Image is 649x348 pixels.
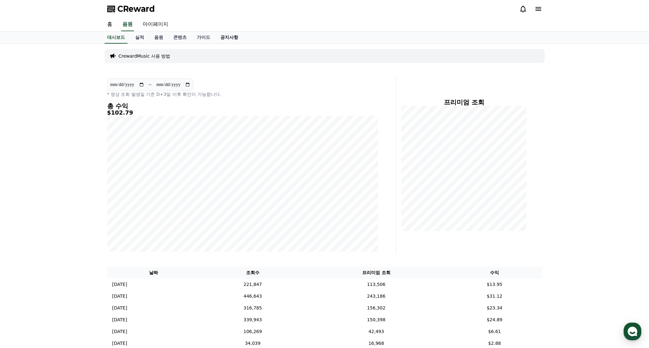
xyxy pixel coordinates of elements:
[305,302,447,314] td: 156,302
[2,202,42,218] a: Home
[119,53,170,59] a: CrewardMusic 사용 방법
[130,32,149,44] a: 실적
[200,314,305,326] td: 339,943
[16,211,27,217] span: Home
[117,4,155,14] span: CReward
[102,18,117,31] a: 홈
[112,305,127,311] p: [DATE]
[200,279,305,290] td: 221,847
[107,4,155,14] a: CReward
[105,32,128,44] a: 대시보드
[94,211,110,217] span: Settings
[168,32,192,44] a: 콘텐츠
[192,32,215,44] a: 가이드
[447,267,542,279] th: 수익
[112,293,127,300] p: [DATE]
[200,302,305,314] td: 316,785
[149,32,168,44] a: 음원
[148,81,152,89] p: ~
[53,212,72,217] span: Messages
[215,32,243,44] a: 공지사항
[112,328,127,335] p: [DATE]
[447,290,542,302] td: $31.12
[305,314,447,326] td: 150,398
[447,326,542,337] td: $6.61
[305,267,447,279] th: 프리미엄 조회
[200,290,305,302] td: 446,643
[112,281,127,288] p: [DATE]
[107,267,200,279] th: 날짜
[112,340,127,347] p: [DATE]
[42,202,82,218] a: Messages
[200,267,305,279] th: 조회수
[107,91,378,97] p: * 영상 조회 발생일 기준 D+3일 이후 확인이 가능합니다.
[200,326,305,337] td: 106,269
[82,202,122,218] a: Settings
[305,326,447,337] td: 42,493
[305,290,447,302] td: 243,186
[138,18,173,31] a: 마이페이지
[112,316,127,323] p: [DATE]
[447,314,542,326] td: $24.89
[107,103,378,110] h4: 총 수익
[447,279,542,290] td: $13.95
[121,18,134,31] a: 음원
[305,279,447,290] td: 113,506
[447,302,542,314] td: $23.34
[107,110,378,116] h5: $102.79
[401,99,527,106] h4: 프리미엄 조회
